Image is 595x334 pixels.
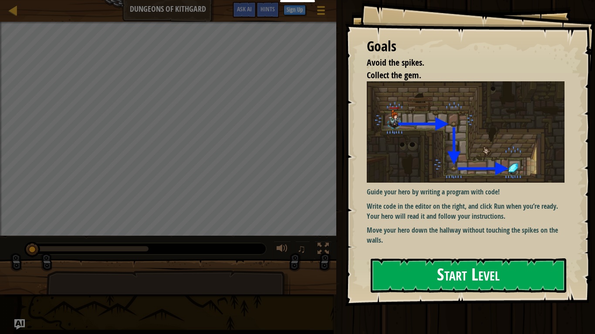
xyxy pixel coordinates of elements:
[260,5,275,13] span: Hints
[297,242,306,255] span: ♫
[284,5,306,15] button: Sign Up
[367,187,565,197] p: Guide your hero by writing a program with code!
[367,37,565,57] div: Goals
[233,2,256,18] button: Ask AI
[367,69,421,81] span: Collect the gem.
[367,225,565,245] p: Move your hero down the hallway without touching the spikes on the walls.
[367,201,565,221] p: Write code in the editor on the right, and click Run when you’re ready. Your hero will read it an...
[314,241,332,259] button: Toggle fullscreen
[274,241,291,259] button: Adjust volume
[367,81,565,183] img: Dungeons of kithgard
[356,69,562,82] li: Collect the gem.
[367,57,424,68] span: Avoid the spikes.
[310,2,332,22] button: Show game menu
[356,57,562,69] li: Avoid the spikes.
[295,241,310,259] button: ♫
[237,5,252,13] span: Ask AI
[371,258,566,293] button: Start Level
[14,319,25,330] button: Ask AI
